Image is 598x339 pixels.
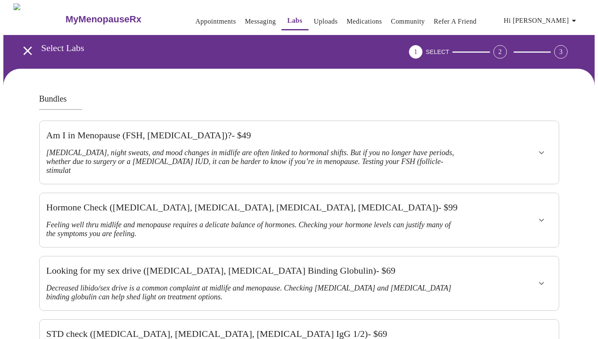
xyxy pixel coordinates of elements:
button: open drawer [15,38,40,63]
span: SELECT [426,48,449,55]
h3: Am I in Menopause (FSH, [MEDICAL_DATA])? - $ 49 [46,130,460,141]
button: Appointments [192,13,239,30]
a: Medications [346,16,382,27]
button: Refer a Friend [430,13,480,30]
h3: Feeling well thru midlife and menopause requires a delicate balance of hormones. Checking your ho... [46,221,460,238]
button: Uploads [311,13,341,30]
h3: Decreased libido/sex drive is a common complaint at midlife and menopause. Checking [MEDICAL_DATA... [46,284,460,301]
a: Messaging [245,16,276,27]
span: Hi [PERSON_NAME] [504,15,579,27]
a: Refer a Friend [434,16,477,27]
div: 1 [409,45,422,59]
h3: [MEDICAL_DATA], night sweats, and mood changes in midlife are often linked to hormonal shifts. Bu... [46,148,460,175]
button: show more [531,210,552,230]
h3: Looking for my sex drive ([MEDICAL_DATA], [MEDICAL_DATA] Binding Globulin) - $ 69 [46,265,460,276]
a: Uploads [314,16,338,27]
h3: Hormone Check ([MEDICAL_DATA], [MEDICAL_DATA], [MEDICAL_DATA], [MEDICAL_DATA]) - $ 99 [46,202,460,213]
div: 2 [493,45,507,59]
button: Messaging [241,13,279,30]
button: Labs [281,12,308,30]
img: MyMenopauseRx Logo [14,3,65,35]
button: show more [531,143,552,163]
h3: Select Labs [41,43,362,54]
a: Appointments [195,16,236,27]
h3: MyMenopauseRx [65,14,141,25]
div: 3 [554,45,568,59]
a: Labs [287,15,303,27]
h3: Bundles [39,94,559,104]
a: MyMenopauseRx [65,5,175,34]
button: Hi [PERSON_NAME] [501,12,582,29]
button: show more [531,273,552,293]
button: Medications [343,13,385,30]
button: Community [387,13,428,30]
a: Community [391,16,425,27]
